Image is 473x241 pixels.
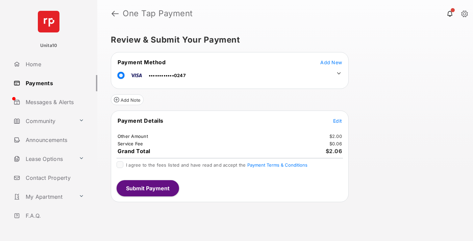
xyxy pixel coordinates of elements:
button: Edit [333,117,342,124]
span: Add New [320,59,342,65]
span: $2.06 [326,148,342,154]
td: $0.06 [329,141,342,147]
a: Lease Options [11,151,76,167]
a: Community [11,113,76,129]
td: $2.00 [329,133,342,139]
span: I agree to the fees listed and have read and accept the [126,162,307,168]
span: ••••••••••••0247 [149,73,186,78]
a: Announcements [11,132,97,148]
button: Submit Payment [117,180,179,196]
a: F.A.Q. [11,208,97,224]
img: svg+xml;base64,PHN2ZyB4bWxucz0iaHR0cDovL3d3dy53My5vcmcvMjAwMC9zdmciIHdpZHRoPSI2NCIgaGVpZ2h0PSI2NC... [38,11,59,32]
strong: One Tap Payment [123,9,193,18]
td: Other Amount [117,133,148,139]
a: Contact Property [11,170,97,186]
button: I agree to the fees listed and have read and accept the [247,162,307,168]
span: Edit [333,118,342,124]
a: Payments [11,75,97,91]
a: My Apartment [11,189,76,205]
td: Service Fee [117,141,144,147]
h5: Review & Submit Your Payment [111,36,454,44]
button: Add Note [111,94,144,105]
p: Unita10 [40,42,57,49]
span: Payment Method [118,59,166,66]
button: Add New [320,59,342,66]
span: Grand Total [118,148,150,154]
a: Home [11,56,97,72]
a: Messages & Alerts [11,94,97,110]
span: Payment Details [118,117,164,124]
